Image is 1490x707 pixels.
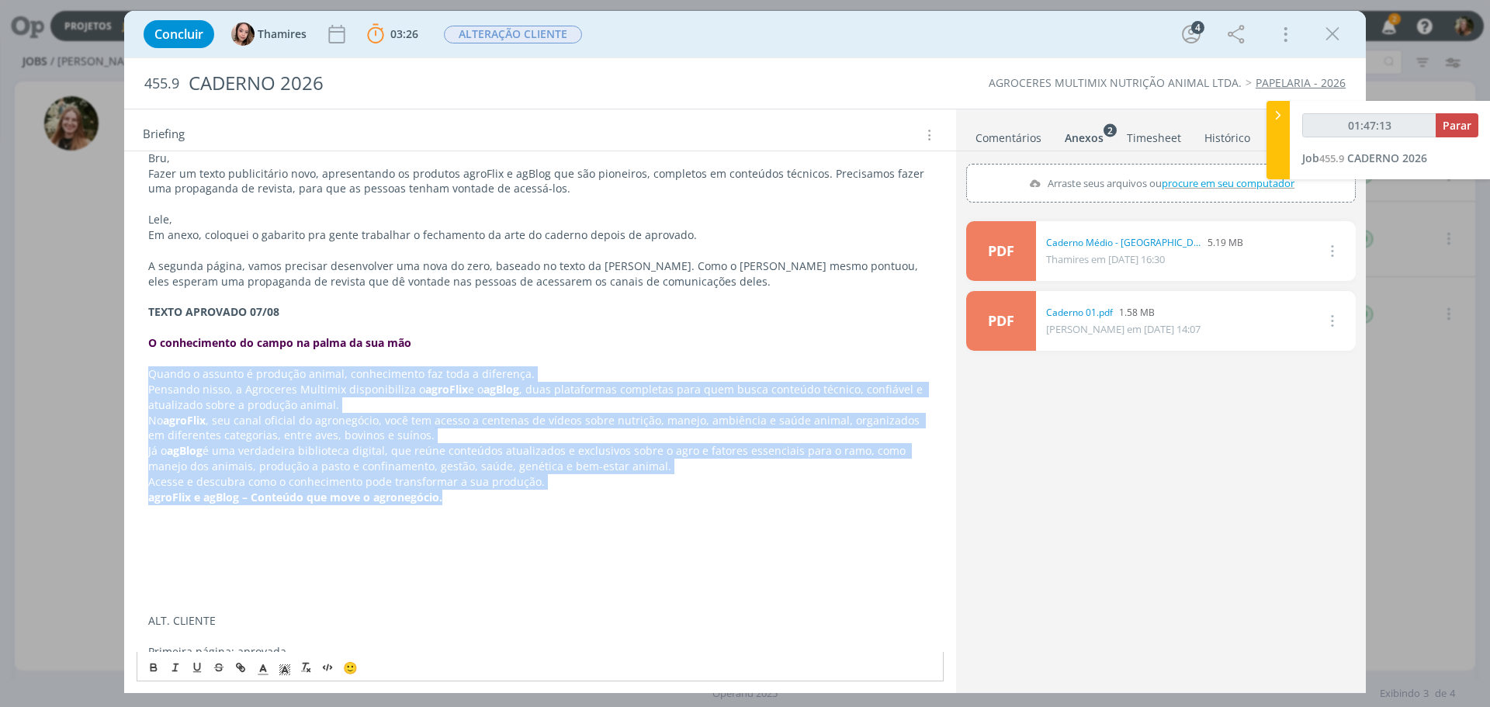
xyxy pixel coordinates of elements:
p: Bru, [148,151,932,166]
span: 455.9 [1319,151,1344,165]
span: Thamires em [DATE] 16:30 [1046,252,1165,266]
div: 4 [1191,21,1204,34]
div: dialog [124,11,1366,693]
p: Primeira página: aprovada [148,644,932,660]
a: Caderno Médio - [GEOGRAPHIC_DATA]pdf [1046,236,1201,250]
span: Concluir [154,28,203,40]
strong: agroFlix e agBlog – Conteúdo que move o agronegócio. [148,490,442,504]
span: Thamires [258,29,307,40]
p: Em anexo, coloquei o gabarito pra gente trabalhar o fechamento da arte do caderno depois de aprov... [148,227,932,243]
p: Pensando nisso, a Agroceres Multimix disponibiliza o e o , duas plataformas completas para quem b... [148,382,932,413]
span: CADERNO 2026 [1347,151,1427,165]
span: procure em seu computador [1162,176,1294,190]
p: Lele, [148,212,932,227]
span: Quando o assunto é produção animal, conhecimento faz toda a diferença. [148,366,535,381]
span: 🙂 [343,660,358,675]
button: Parar [1436,113,1478,137]
span: 455.9 [144,75,179,92]
a: PDF [966,221,1036,281]
a: PDF [966,291,1036,351]
span: ALTERAÇÃO CLIENTE [444,26,582,43]
span: Cor de Fundo [274,658,296,677]
a: Caderno 01.pdf [1046,306,1113,320]
p: ALT. CLIENTE [148,613,932,629]
a: PAPELARIA - 2026 [1256,75,1346,90]
a: AGROCERES MULTIMIX NUTRIÇÃO ANIMAL LTDA. [989,75,1242,90]
span: [PERSON_NAME] em [DATE] 14:07 [1046,322,1201,336]
label: Arraste seus arquivos ou [1022,173,1299,193]
div: CADERNO 2026 [182,64,839,102]
strong: agroFlix [425,382,468,397]
span: é uma verdadeira biblioteca digital, que reúne conteúdos atualizados e exclusivos sobre o agro e ... [148,443,909,473]
span: Fazer um texto publicitário novo, apresentando os produtos agroFlix e agBlog que são pioneiros, c... [148,166,927,196]
strong: agroFlix [163,413,206,428]
span: Parar [1443,118,1471,133]
strong: O conhecimento do campo na palma da sua mão [148,335,411,350]
div: 1.58 MB [1046,306,1201,320]
button: Concluir [144,20,214,48]
span: 03:26 [390,26,418,41]
button: 03:26 [363,22,422,47]
button: 🙂 [339,658,361,677]
sup: 2 [1104,123,1117,137]
p: A segunda página, vamos precisar desenvolver uma nova do zero, baseado no texto da [PERSON_NAME].... [148,258,932,289]
button: TThamires [231,23,307,46]
a: Comentários [975,123,1042,146]
button: 4 [1179,22,1204,47]
a: Histórico [1204,123,1251,146]
span: No [148,413,163,428]
button: ALTERAÇÃO CLIENTE [443,25,583,44]
a: Timesheet [1126,123,1182,146]
p: Já o [148,443,932,474]
strong: agBlog [483,382,519,397]
strong: TEXTO APROVADO 07/08 [148,304,279,319]
strong: agBlog [167,443,203,458]
span: Briefing [143,125,185,145]
div: Anexos [1065,130,1104,146]
span: Cor do Texto [252,658,274,677]
p: Acesse e descubra como o conhecimento pode transformar a sua produção. [148,474,932,490]
span: , seu canal oficial do agronegócio, você tem acesso a centenas de vídeos sobre nutrição, manejo, ... [148,413,923,443]
img: T [231,23,255,46]
div: 5.19 MB [1046,236,1243,250]
a: Job455.9CADERNO 2026 [1302,151,1427,165]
